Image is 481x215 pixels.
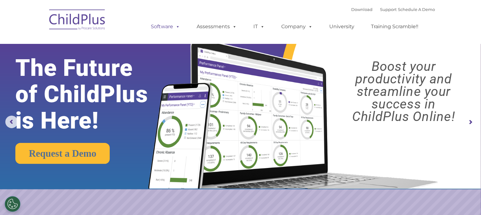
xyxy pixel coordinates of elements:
button: Cookies Settings [5,196,20,212]
font: | [351,7,435,12]
a: Assessments [190,20,243,33]
a: Training Scramble!! [365,20,425,33]
a: Software [145,20,186,33]
span: Phone number [87,67,114,72]
rs-layer: Boost your productivity and streamline your success in ChildPlus Online! [332,60,475,123]
a: Company [275,20,319,33]
a: University [323,20,361,33]
a: Schedule A Demo [398,7,435,12]
a: Support [380,7,397,12]
a: Download [351,7,373,12]
a: Request a Demo [15,143,110,164]
img: ChildPlus by Procare Solutions [46,5,109,36]
span: Last name [87,41,106,46]
a: IT [247,20,271,33]
rs-layer: The Future of ChildPlus is Here! [15,55,169,134]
